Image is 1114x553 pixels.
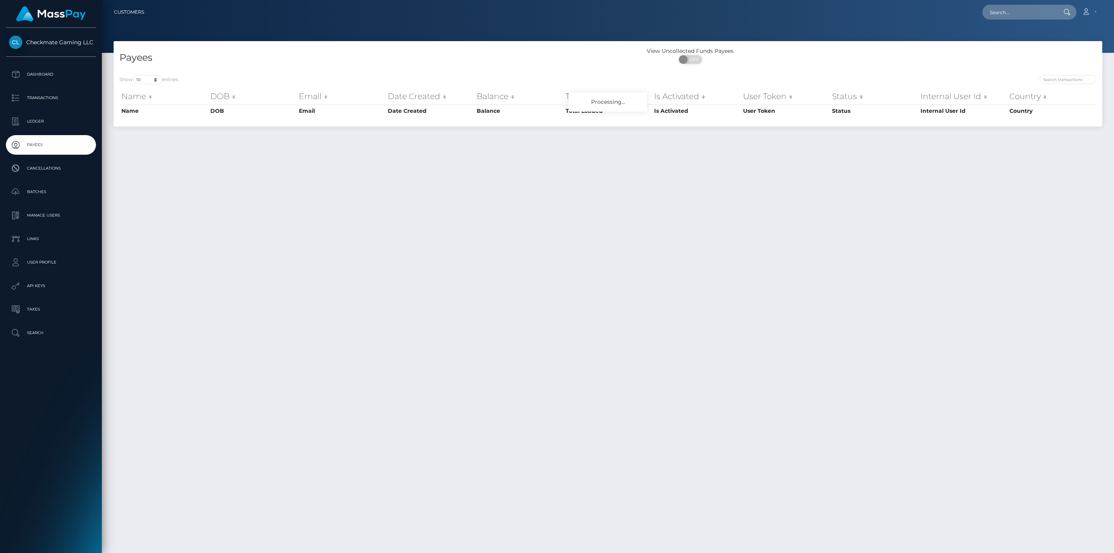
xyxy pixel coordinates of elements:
th: Total Loaded [564,105,653,117]
th: DOB [208,105,297,117]
img: MassPay Logo [16,6,86,22]
p: Cancellations [9,163,93,174]
a: Payees [6,135,96,155]
p: Links [9,233,93,245]
th: Status [830,105,919,117]
a: Ledger [6,112,96,131]
a: Batches [6,182,96,202]
p: Ledger [9,116,93,127]
div: Processing... [569,92,647,112]
th: User Token [741,89,830,104]
p: Taxes [9,304,93,315]
p: User Profile [9,257,93,268]
img: Checkmate Gaming LLC [9,36,22,49]
th: Email [297,105,386,117]
th: Balance [475,89,564,104]
p: Batches [9,186,93,198]
a: Transactions [6,88,96,108]
th: Country [1007,89,1096,104]
a: Taxes [6,300,96,319]
a: Cancellations [6,159,96,178]
a: Dashboard [6,65,96,84]
a: User Profile [6,253,96,272]
th: Email [297,89,386,104]
p: Payees [9,139,93,151]
input: Search... [982,5,1056,20]
a: API Keys [6,276,96,296]
th: Balance [475,105,564,117]
th: Status [830,89,919,104]
th: Date Created [386,105,475,117]
select: Showentries [133,75,162,84]
h4: Payees [119,51,602,65]
span: OFF [683,55,703,64]
p: Transactions [9,92,93,104]
p: API Keys [9,280,93,292]
th: Internal User Id [919,89,1007,104]
p: Dashboard [9,69,93,80]
p: Search [9,327,93,339]
th: Name [119,105,208,117]
div: View Uncollected Funds Payees [608,47,773,55]
p: Manage Users [9,210,93,221]
th: Date Created [386,89,475,104]
th: Name [119,89,208,104]
th: Is Activated [652,89,741,104]
a: Search [6,323,96,343]
th: Internal User Id [919,105,1007,117]
label: Show entries [119,75,178,84]
th: Total Loaded [564,89,653,104]
th: DOB [208,89,297,104]
a: Manage Users [6,206,96,225]
th: User Token [741,105,830,117]
th: Country [1007,105,1096,117]
a: Customers [114,4,144,20]
input: Search transactions [1040,75,1096,84]
a: Links [6,229,96,249]
span: Checkmate Gaming LLC [6,39,96,46]
th: Is Activated [652,105,741,117]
